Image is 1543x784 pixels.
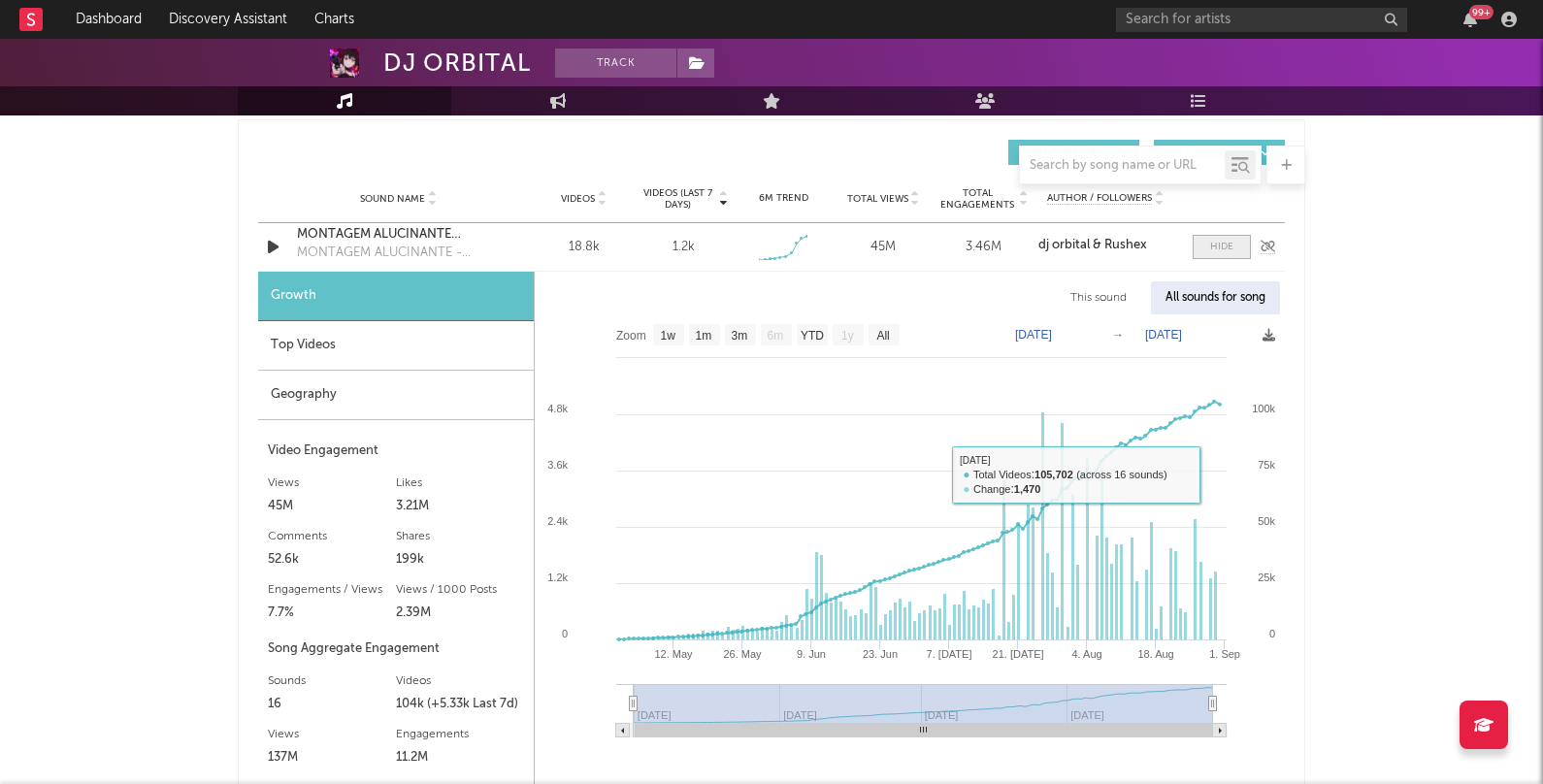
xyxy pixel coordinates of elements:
[838,238,929,257] div: 45M
[268,548,396,572] div: 52.6k
[732,329,748,343] text: 3m
[258,371,534,420] div: Geography
[1258,515,1275,527] text: 50k
[268,637,524,661] div: Song Aggregate Engagement
[1071,648,1101,660] text: 4. Aug
[547,403,568,414] text: 4.8k
[396,578,524,602] div: Views / 1000 Posts
[268,723,396,746] div: Views
[539,238,629,257] div: 18.8k
[547,459,568,471] text: 3.6k
[696,329,712,343] text: 1m
[723,648,762,660] text: 26. May
[1154,140,1285,165] button: Official(5)
[876,329,889,343] text: All
[396,525,524,548] div: Shares
[258,272,534,321] div: Growth
[396,670,524,693] div: Videos
[1015,328,1052,342] text: [DATE]
[396,723,524,746] div: Engagements
[268,693,396,716] div: 16
[383,49,531,78] div: DJ ORBITAL
[739,191,829,206] div: 6M Trend
[1112,328,1124,342] text: →
[562,628,568,639] text: 0
[1269,628,1275,639] text: 0
[1258,572,1275,583] text: 25k
[1151,281,1280,314] div: All sounds for song
[268,495,396,518] div: 45M
[268,602,396,625] div: 7.7%
[297,244,500,263] div: MONTAGEM ALUCINANTE - SLOWED
[547,515,568,527] text: 2.4k
[1463,12,1477,27] button: 99+
[268,472,396,495] div: Views
[258,321,534,371] div: Top Videos
[801,329,824,343] text: YTD
[863,648,898,660] text: 23. Jun
[841,329,854,343] text: 1y
[268,670,396,693] div: Sounds
[555,49,676,78] button: Track
[938,187,1017,211] span: Total Engagements
[1056,281,1141,314] div: This sound
[561,193,595,205] span: Videos
[1145,328,1182,342] text: [DATE]
[268,525,396,548] div: Comments
[396,472,524,495] div: Likes
[768,329,784,343] text: 6m
[396,746,524,769] div: 11.2M
[993,648,1044,660] text: 21. [DATE]
[396,602,524,625] div: 2.39M
[639,187,717,211] span: Videos (last 7 days)
[1209,648,1240,660] text: 1. Sep
[616,329,646,343] text: Zoom
[1038,239,1173,252] a: dj orbital & Rushex
[797,648,826,660] text: 9. Jun
[396,495,524,518] div: 3.21M
[847,193,908,205] span: Total Views
[268,746,396,769] div: 137M
[547,572,568,583] text: 1.2k
[1116,8,1407,32] input: Search for artists
[654,648,693,660] text: 12. May
[268,578,396,602] div: Engagements / Views
[1038,239,1147,251] strong: dj orbital & Rushex
[927,648,972,660] text: 7. [DATE]
[268,440,524,463] div: Video Engagement
[673,238,695,257] div: 1.2k
[1252,403,1275,414] text: 100k
[360,193,425,205] span: Sound Name
[396,548,524,572] div: 199k
[396,693,524,716] div: 104k (+5.33k Last 7d)
[661,329,676,343] text: 1w
[938,238,1029,257] div: 3.46M
[1137,648,1173,660] text: 18. Aug
[1258,459,1275,471] text: 75k
[1008,140,1139,165] button: UGC(37)
[297,225,500,245] a: MONTAGEM ALUCINANTE (SLOWED)
[1020,158,1225,174] input: Search by song name or URL
[1047,192,1152,205] span: Author / Followers
[1469,5,1494,19] div: 99 +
